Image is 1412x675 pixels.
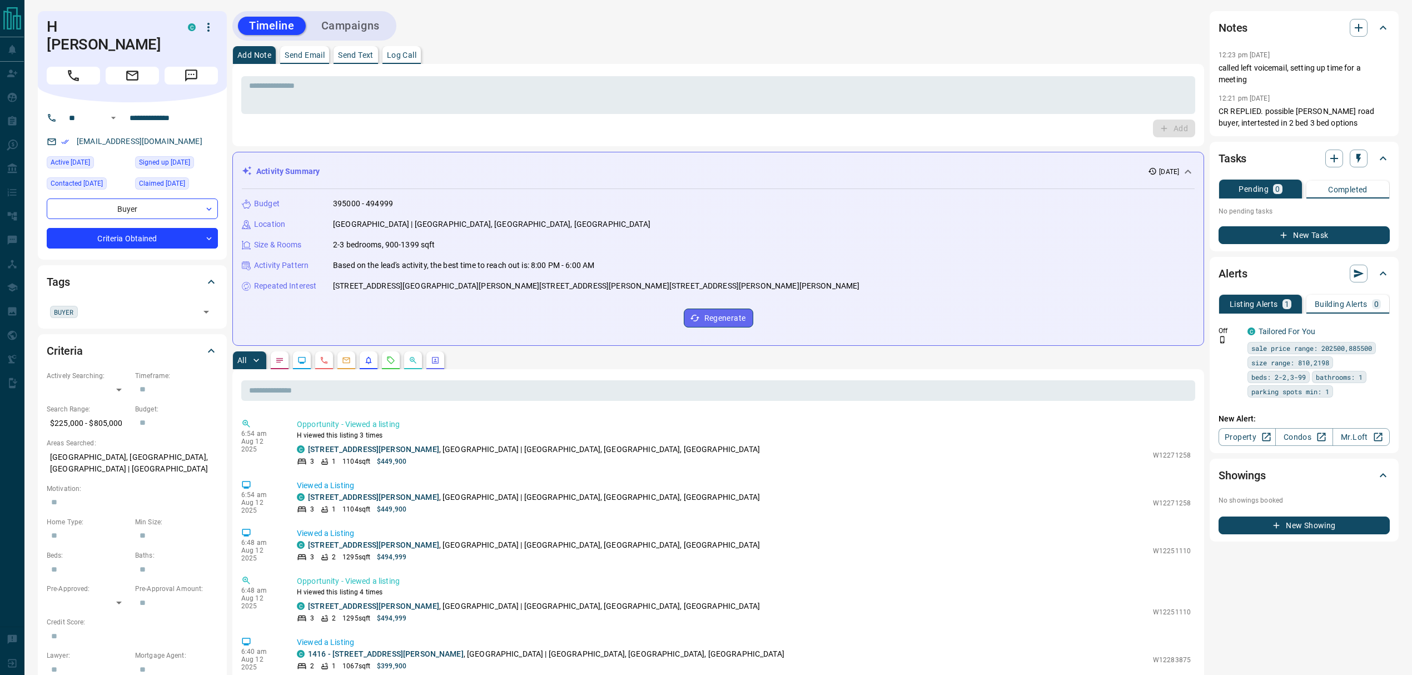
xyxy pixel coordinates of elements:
[241,438,280,453] p: Aug 12 2025
[684,309,753,327] button: Regenerate
[297,541,305,549] div: condos.ca
[297,637,1191,648] p: Viewed a Listing
[1285,300,1289,308] p: 1
[297,445,305,453] div: condos.ca
[1328,186,1368,193] p: Completed
[139,178,185,189] span: Claimed [DATE]
[310,661,314,671] p: 2
[135,517,218,527] p: Min Size:
[1219,517,1390,534] button: New Showing
[238,17,306,35] button: Timeline
[333,280,859,292] p: [STREET_ADDRESS][GEOGRAPHIC_DATA][PERSON_NAME][STREET_ADDRESS][PERSON_NAME][STREET_ADDRESS][PERSO...
[1219,495,1390,505] p: No showings booked
[135,177,218,193] div: Sun Aug 03 2025
[1219,145,1390,172] div: Tasks
[1247,327,1255,335] div: condos.ca
[54,306,74,317] span: BUYER
[1219,19,1247,37] h2: Notes
[254,260,309,271] p: Activity Pattern
[1230,300,1278,308] p: Listing Alerts
[237,51,271,59] p: Add Note
[241,499,280,514] p: Aug 12 2025
[1219,265,1247,282] h2: Alerts
[139,157,190,168] span: Signed up [DATE]
[256,166,320,177] p: Activity Summary
[320,356,329,365] svg: Calls
[1219,326,1241,336] p: Off
[342,613,370,623] p: 1295 sqft
[1251,357,1329,368] span: size range: 810,2198
[107,111,120,125] button: Open
[47,651,130,661] p: Lawyer:
[297,602,305,610] div: condos.ca
[254,239,302,251] p: Size & Rooms
[47,617,218,627] p: Credit Score:
[377,552,406,562] p: $494,999
[308,493,439,502] a: [STREET_ADDRESS][PERSON_NAME]
[342,356,351,365] svg: Emails
[310,613,314,623] p: 3
[47,484,218,494] p: Motivation:
[1219,466,1266,484] h2: Showings
[135,404,218,414] p: Budget:
[1219,336,1226,344] svg: Push Notification Only
[47,269,218,295] div: Tags
[310,504,314,514] p: 3
[332,552,336,562] p: 2
[61,138,69,146] svg: Email Verified
[47,198,218,219] div: Buyer
[241,648,280,656] p: 6:40 am
[308,600,760,612] p: , [GEOGRAPHIC_DATA] | [GEOGRAPHIC_DATA], [GEOGRAPHIC_DATA], [GEOGRAPHIC_DATA]
[297,430,1191,440] p: H viewed this listing 3 times
[297,356,306,365] svg: Lead Browsing Activity
[297,650,305,658] div: condos.ca
[198,304,214,320] button: Open
[242,161,1195,182] div: Activity Summary[DATE]
[308,445,439,454] a: [STREET_ADDRESS][PERSON_NAME]
[364,356,373,365] svg: Listing Alerts
[1251,343,1372,354] span: sale price range: 202500,885500
[241,594,280,610] p: Aug 12 2025
[1219,95,1270,102] p: 12:21 pm [DATE]
[254,280,316,292] p: Repeated Interest
[308,539,760,551] p: , [GEOGRAPHIC_DATA] | [GEOGRAPHIC_DATA], [GEOGRAPHIC_DATA], [GEOGRAPHIC_DATA]
[254,198,280,210] p: Budget
[377,661,406,671] p: $399,900
[241,587,280,594] p: 6:48 am
[338,51,374,59] p: Send Text
[47,156,130,172] div: Tue Aug 12 2025
[308,648,784,660] p: , [GEOGRAPHIC_DATA] | [GEOGRAPHIC_DATA], [GEOGRAPHIC_DATA], [GEOGRAPHIC_DATA]
[1251,371,1306,383] span: beds: 2-2,3-99
[333,219,650,230] p: [GEOGRAPHIC_DATA] | [GEOGRAPHIC_DATA], [GEOGRAPHIC_DATA], [GEOGRAPHIC_DATA]
[1153,655,1191,665] p: W12283875
[241,491,280,499] p: 6:54 am
[1219,428,1276,446] a: Property
[1159,167,1179,177] p: [DATE]
[377,456,406,466] p: $449,900
[1219,260,1390,287] div: Alerts
[297,419,1191,430] p: Opportunity - Viewed a listing
[77,137,202,146] a: [EMAIL_ADDRESS][DOMAIN_NAME]
[310,552,314,562] p: 3
[254,219,285,230] p: Location
[332,456,336,466] p: 1
[47,517,130,527] p: Home Type:
[241,430,280,438] p: 6:54 am
[237,356,246,364] p: All
[297,587,1191,597] p: H viewed this listing 4 times
[1219,226,1390,244] button: New Task
[333,260,594,271] p: Based on the lead's activity, the best time to reach out is: 8:00 PM - 6:00 AM
[332,504,336,514] p: 1
[1316,371,1363,383] span: bathrooms: 1
[165,67,218,85] span: Message
[333,198,393,210] p: 395000 - 494999
[47,337,218,364] div: Criteria
[377,504,406,514] p: $449,900
[47,414,130,433] p: $225,000 - $805,000
[310,456,314,466] p: 3
[47,448,218,478] p: [GEOGRAPHIC_DATA], [GEOGRAPHIC_DATA], [GEOGRAPHIC_DATA] | [GEOGRAPHIC_DATA]
[106,67,159,85] span: Email
[297,528,1191,539] p: Viewed a Listing
[241,547,280,562] p: Aug 12 2025
[1315,300,1368,308] p: Building Alerts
